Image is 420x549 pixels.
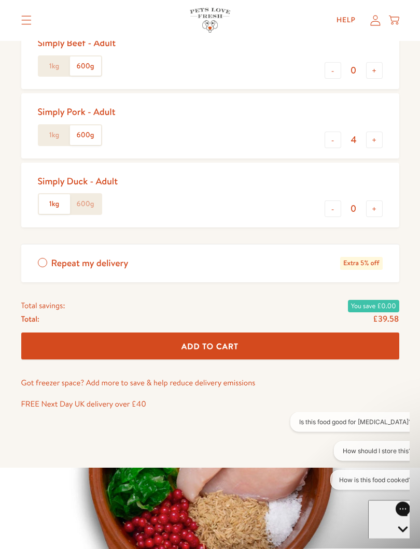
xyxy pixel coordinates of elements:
[13,8,40,34] summary: Translation missing: en.sections.header.menu
[368,500,410,539] iframe: Gorgias live chat messenger
[21,313,39,326] span: Total:
[39,195,70,214] label: 1kg
[325,201,341,218] button: -
[373,314,399,325] span: £39.58
[21,333,399,360] button: Add To Cart
[38,176,118,187] div: Simply Duck - Adult
[366,132,383,149] button: +
[49,29,135,49] button: How should I store this?
[39,57,70,77] label: 1kg
[21,299,65,313] span: Total savings:
[38,37,116,49] div: Simply Beef - Adult
[366,63,383,79] button: +
[285,412,410,502] iframe: Gorgias live chat conversation starters
[325,132,341,149] button: -
[348,300,399,313] span: You save £0.00
[366,201,383,218] button: +
[181,341,239,352] span: Add To Cart
[39,126,70,146] label: 1kg
[70,195,101,214] label: 600g
[21,377,399,390] p: Got freezer space? Add more to save & help reduce delivery emissions
[45,58,135,78] button: How is this food cooked?
[21,398,399,411] p: FREE Next Day UK delivery over £40
[328,10,364,31] a: Help
[70,57,101,77] label: 600g
[190,8,230,33] img: Pets Love Fresh
[51,257,129,270] span: Repeat my delivery
[70,126,101,146] label: 600g
[340,257,382,270] span: Extra 5% off
[325,63,341,79] button: -
[38,106,116,118] div: Simply Pork - Adult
